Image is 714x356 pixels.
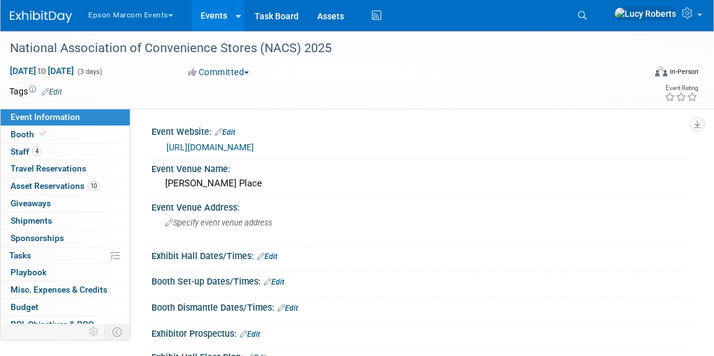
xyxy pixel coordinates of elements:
[11,198,51,208] span: Giveaways
[11,147,42,157] span: Staff
[151,324,689,340] div: Exhibitor Prospectus:
[11,285,107,294] span: Misc. Expenses & Credits
[11,163,86,173] span: Travel Reservations
[614,7,677,21] img: Lucy Roberts
[1,230,130,247] a: Sponsorships
[11,129,48,139] span: Booth
[11,216,52,226] span: Shipments
[11,319,94,329] span: ROI, Objectives & ROO
[655,66,667,76] img: Format-Inperson.png
[1,316,130,333] a: ROI, Objectives & ROO
[1,126,130,143] a: Booth
[40,130,46,137] i: Booth reservation complete
[1,281,130,298] a: Misc. Expenses & Credits
[9,250,31,260] span: Tasks
[264,278,284,286] a: Edit
[11,302,38,312] span: Budget
[257,252,278,261] a: Edit
[1,144,130,160] a: Staff4
[215,128,235,137] a: Edit
[88,181,100,191] span: 10
[83,324,105,340] td: Personalize Event Tab Strip
[11,233,64,243] span: Sponsorships
[1,212,130,229] a: Shipments
[151,160,689,175] div: Event Venue Name:
[151,272,689,288] div: Booth Set-up Dates/Times:
[278,304,298,313] a: Edit
[1,195,130,212] a: Giveaways
[1,299,130,316] a: Budget
[76,68,102,76] span: (3 days)
[184,66,254,78] button: Committed
[11,112,80,122] span: Event Information
[9,65,75,76] span: [DATE] [DATE]
[1,178,130,194] a: Asset Reservations10
[669,67,698,76] div: In-Person
[240,330,260,339] a: Edit
[1,160,130,177] a: Travel Reservations
[592,65,699,83] div: Event Format
[151,247,689,263] div: Exhibit Hall Dates/Times:
[664,85,698,91] div: Event Rating
[6,37,631,60] div: National Association of Convenience Stores (NACS) 2025
[36,66,48,76] span: to
[1,109,130,126] a: Event Information
[42,88,62,96] a: Edit
[165,218,272,227] span: Specify event venue address
[151,198,689,214] div: Event Venue Address:
[166,142,254,152] a: [URL][DOMAIN_NAME]
[32,147,42,156] span: 4
[1,247,130,264] a: Tasks
[151,298,689,314] div: Booth Dismantle Dates/Times:
[151,122,689,139] div: Event Website:
[10,11,72,23] img: ExhibitDay
[11,181,100,191] span: Asset Reservations
[11,267,47,277] span: Playbook
[105,324,130,340] td: Toggle Event Tabs
[1,264,130,281] a: Playbook
[161,174,680,193] div: [PERSON_NAME] Place
[9,85,62,98] td: Tags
